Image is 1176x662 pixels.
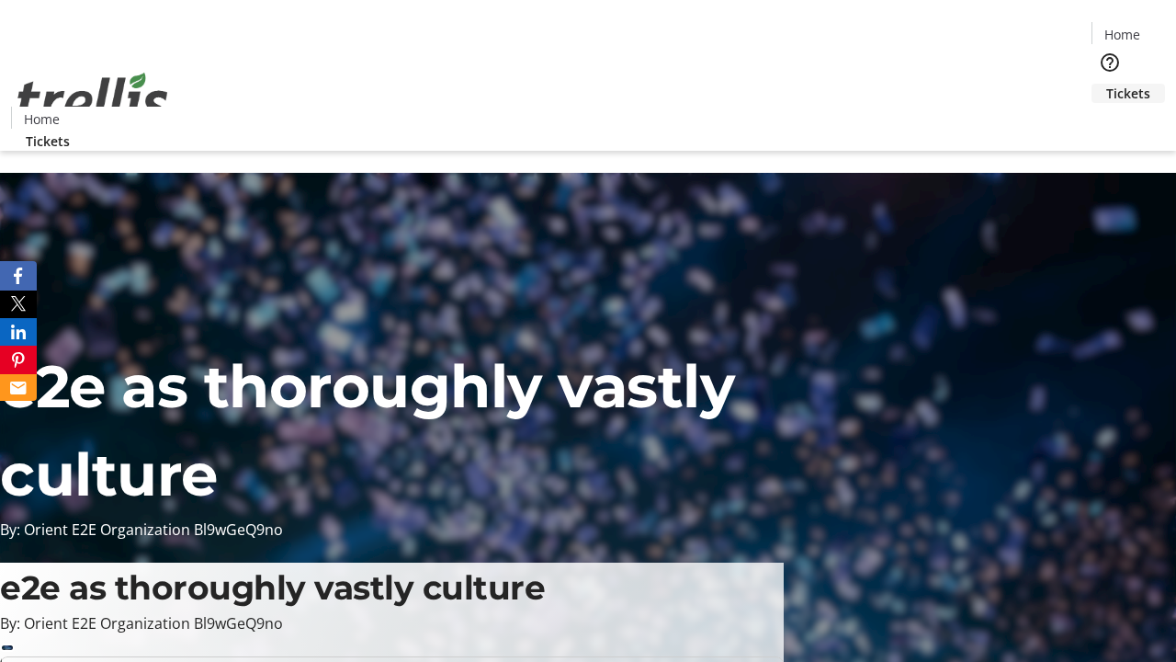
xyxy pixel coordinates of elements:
a: Tickets [11,131,85,151]
img: Orient E2E Organization Bl9wGeQ9no's Logo [11,52,175,144]
span: Tickets [1106,84,1150,103]
span: Home [24,109,60,129]
button: Help [1091,44,1128,81]
a: Home [12,109,71,129]
button: Cart [1091,103,1128,140]
span: Home [1104,25,1140,44]
a: Home [1092,25,1151,44]
a: Tickets [1091,84,1165,103]
span: Tickets [26,131,70,151]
